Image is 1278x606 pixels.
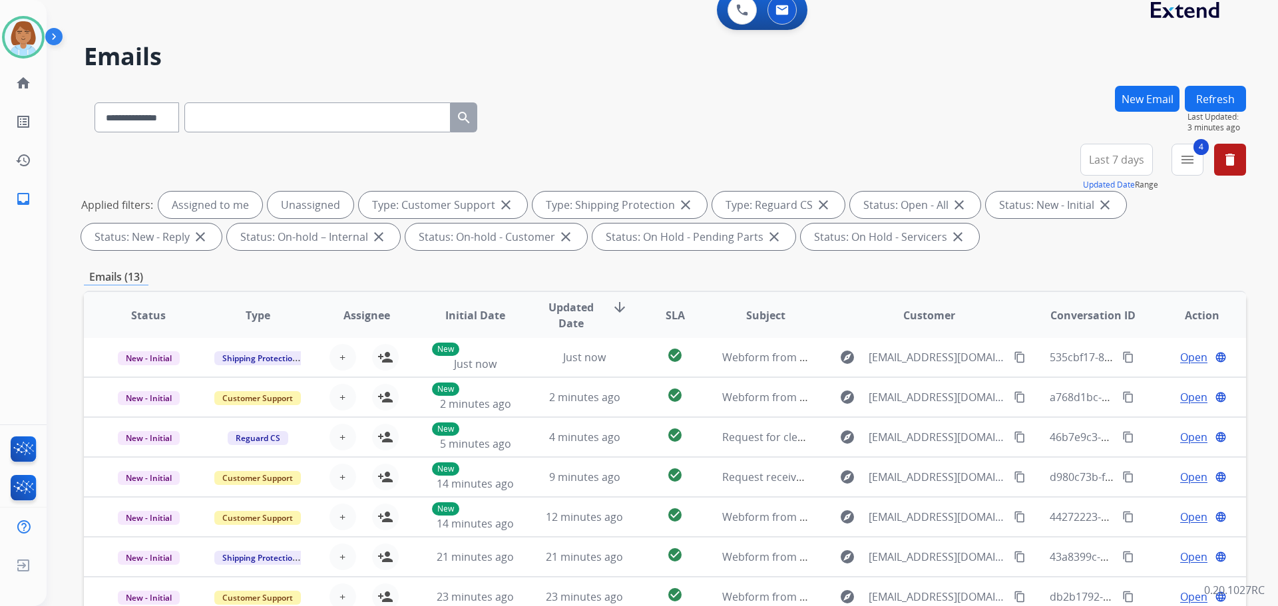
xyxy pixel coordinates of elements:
mat-icon: close [950,229,966,245]
mat-icon: language [1215,391,1227,403]
span: Customer Support [214,511,301,525]
span: Customer [903,307,955,323]
span: + [339,589,345,605]
mat-icon: close [815,197,831,213]
div: Status: On-hold – Internal [227,224,400,250]
span: Last 7 days [1089,157,1144,162]
span: New - Initial [118,431,180,445]
mat-icon: person_add [377,349,393,365]
span: [EMAIL_ADDRESS][DOMAIN_NAME] [869,469,1006,485]
span: New - Initial [118,511,180,525]
th: Action [1137,292,1246,339]
span: 46b7e9c3-d6d2-4155-96e2-ba17229ff4ab [1050,430,1253,444]
mat-icon: content_copy [1014,551,1026,563]
mat-icon: content_copy [1014,391,1026,403]
button: + [329,543,356,570]
button: Updated Date [1083,180,1135,190]
p: New [432,422,459,436]
mat-icon: delete [1222,152,1238,168]
span: Range [1083,179,1158,190]
mat-icon: close [498,197,514,213]
mat-icon: content_copy [1122,551,1134,563]
span: Open [1180,469,1207,485]
span: + [339,509,345,525]
mat-icon: language [1215,471,1227,483]
mat-icon: content_copy [1014,431,1026,443]
div: Assigned to me [158,192,262,218]
mat-icon: history [15,152,31,168]
mat-icon: close [192,229,208,245]
div: Status: New - Reply [81,224,222,250]
p: Applied filters: [81,197,153,213]
span: Updated Date [541,299,602,331]
span: [EMAIL_ADDRESS][DOMAIN_NAME] [869,509,1006,525]
mat-icon: close [558,229,574,245]
span: Webform from [EMAIL_ADDRESS][DOMAIN_NAME] on [DATE] [722,589,1024,604]
span: Last Updated: [1187,112,1246,122]
mat-icon: search [456,110,472,126]
mat-icon: language [1215,351,1227,363]
mat-icon: close [1097,197,1113,213]
span: Open [1180,429,1207,445]
span: Open [1180,349,1207,365]
span: New - Initial [118,471,180,485]
p: Emails (13) [84,269,148,285]
span: SLA [666,307,685,323]
button: New Email [1115,86,1179,112]
mat-icon: check_circle [667,427,683,443]
mat-icon: content_copy [1122,591,1134,603]
span: [EMAIL_ADDRESS][DOMAIN_NAME] [869,389,1006,405]
mat-icon: language [1215,551,1227,563]
button: Last 7 days [1080,144,1153,176]
mat-icon: content_copy [1014,591,1026,603]
mat-icon: home [15,75,31,91]
span: 23 minutes ago [437,589,514,604]
button: 4 [1171,144,1203,176]
span: 5 minutes ago [440,436,511,451]
button: + [329,424,356,450]
span: Status [131,307,166,323]
span: [EMAIL_ADDRESS][DOMAIN_NAME] [869,429,1006,445]
span: a768d1bc-a4ee-459b-b0f3-53d253a13fc9 [1050,390,1251,404]
span: [EMAIL_ADDRESS][DOMAIN_NAME] [869,549,1006,565]
mat-icon: explore [839,549,855,565]
mat-icon: explore [839,469,855,485]
span: Reguard CS [228,431,288,445]
span: Shipping Protection [214,551,306,565]
div: Type: Reguard CS [712,192,845,218]
div: Unassigned [268,192,353,218]
span: 12 minutes ago [546,510,623,524]
mat-icon: person_add [377,469,393,485]
p: New [432,382,459,396]
mat-icon: menu [1179,152,1195,168]
span: 2 minutes ago [440,396,511,411]
span: Assignee [343,307,390,323]
mat-icon: check_circle [667,387,683,403]
mat-icon: content_copy [1014,511,1026,523]
mat-icon: explore [839,429,855,445]
mat-icon: inbox [15,191,31,207]
p: New [432,343,459,356]
div: Status: Open - All [850,192,980,218]
span: 4 minutes ago [549,430,620,444]
div: Status: New - Initial [986,192,1126,218]
mat-icon: person_add [377,589,393,605]
mat-icon: list_alt [15,114,31,130]
div: Type: Customer Support [359,192,527,218]
span: Open [1180,509,1207,525]
span: + [339,389,345,405]
div: Type: Shipping Protection [532,192,707,218]
span: 21 minutes ago [437,549,514,564]
mat-icon: check_circle [667,587,683,603]
mat-icon: language [1215,431,1227,443]
span: db2b1792-4a85-4559-aa42-a01761bbc185 [1050,589,1257,604]
span: Request received] Resolve the issue and log your decision. ͏‌ ͏‌ ͏‌ ͏‌ ͏‌ ͏‌ ͏‌ ͏‌ ͏‌ ͏‌ ͏‌ ͏‌ ͏‌... [722,470,1116,484]
span: + [339,469,345,485]
span: 14 minutes ago [437,476,514,491]
span: New - Initial [118,391,180,405]
span: 21 minutes ago [546,549,623,564]
h2: Emails [84,43,1246,70]
span: 535cbf17-8275-49d4-9010-37ff3fa62330 [1050,350,1245,365]
mat-icon: check_circle [667,347,683,363]
button: Refresh [1185,86,1246,112]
